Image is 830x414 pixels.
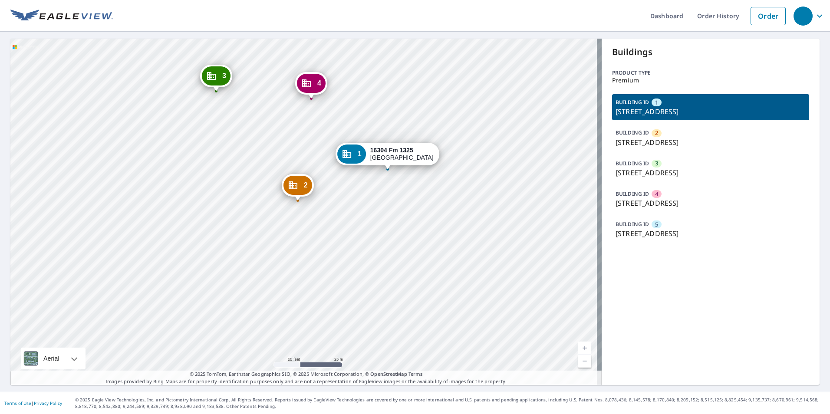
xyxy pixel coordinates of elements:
[616,99,649,106] p: BUILDING ID
[222,72,226,79] span: 3
[408,371,423,377] a: Terms
[75,397,826,410] p: © 2025 Eagle View Technologies, Inc. and Pictometry International Corp. All Rights Reserved. Repo...
[4,401,62,406] p: |
[370,371,407,377] a: OpenStreetMap
[616,168,806,178] p: [STREET_ADDRESS]
[616,190,649,197] p: BUILDING ID
[370,147,413,154] strong: 16304 Fm 1325
[295,72,327,99] div: Dropped pin, building 4, Commercial property, 16304 FM 1325 Round Rock, TX 78681
[612,69,809,77] p: Product type
[190,371,423,378] span: © 2025 TomTom, Earthstar Geographics SIO, © 2025 Microsoft Corporation, ©
[616,160,649,167] p: BUILDING ID
[616,220,649,228] p: BUILDING ID
[370,147,434,161] div: [GEOGRAPHIC_DATA]
[655,159,658,168] span: 3
[10,10,113,23] img: EV Logo
[34,400,62,406] a: Privacy Policy
[578,342,591,355] a: Current Level 19, Zoom In
[616,228,806,239] p: [STREET_ADDRESS]
[10,371,602,385] p: Images provided by Bing Maps are for property identification purposes only and are not a represen...
[616,129,649,136] p: BUILDING ID
[358,151,362,157] span: 1
[282,174,314,201] div: Dropped pin, building 2, Commercial property, 16304 FM 1325 Round Rock, TX 78681
[41,348,62,369] div: Aerial
[317,80,321,86] span: 4
[751,7,786,25] a: Order
[655,99,658,107] span: 1
[655,129,658,137] span: 2
[655,190,658,198] span: 4
[578,355,591,368] a: Current Level 19, Zoom Out
[612,46,809,59] p: Buildings
[616,137,806,148] p: [STREET_ADDRESS]
[336,143,440,170] div: Dropped pin, building 1, Commercial property, 16304 Fm 1325 Austin, TX 78728
[304,182,308,188] span: 2
[655,220,658,229] span: 5
[616,106,806,117] p: [STREET_ADDRESS]
[4,400,31,406] a: Terms of Use
[612,77,809,84] p: Premium
[200,65,232,92] div: Dropped pin, building 3, Commercial property, 16304 FM 1325 Round Rock, TX 78681
[21,348,86,369] div: Aerial
[616,198,806,208] p: [STREET_ADDRESS]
